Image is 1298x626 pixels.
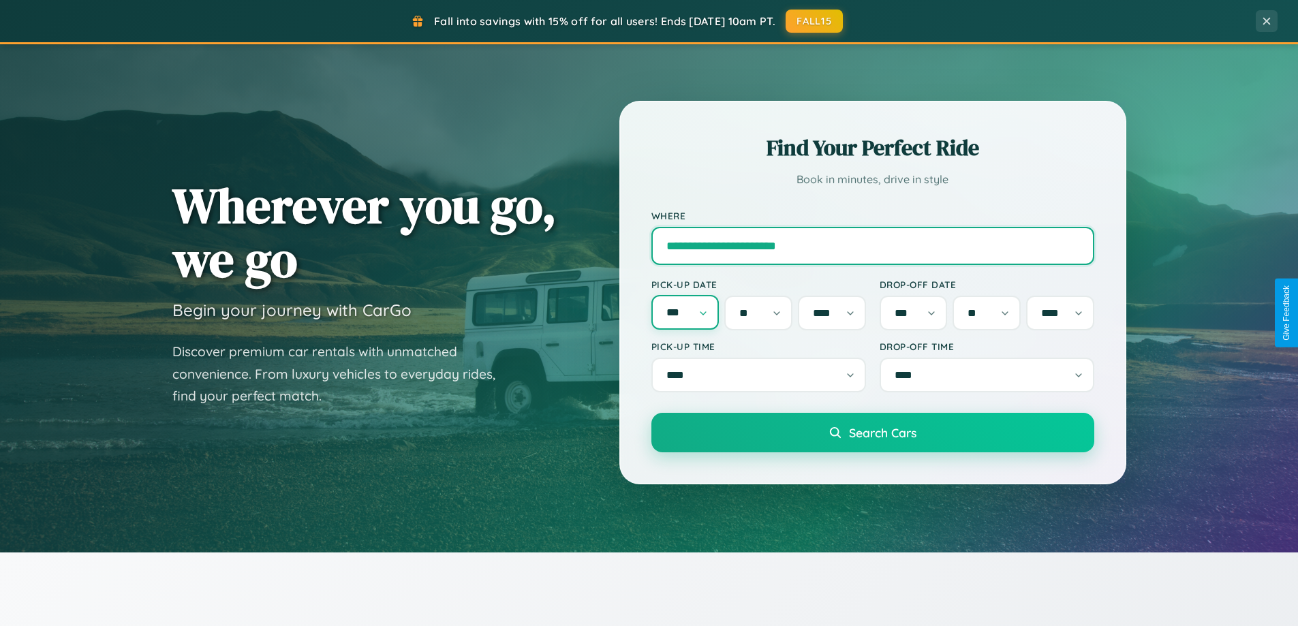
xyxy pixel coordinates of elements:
[651,170,1094,189] p: Book in minutes, drive in style
[651,341,866,352] label: Pick-up Time
[1282,285,1291,341] div: Give Feedback
[172,178,557,286] h1: Wherever you go, we go
[651,413,1094,452] button: Search Cars
[849,425,916,440] span: Search Cars
[786,10,843,33] button: FALL15
[880,341,1094,352] label: Drop-off Time
[434,14,775,28] span: Fall into savings with 15% off for all users! Ends [DATE] 10am PT.
[172,341,513,407] p: Discover premium car rentals with unmatched convenience. From luxury vehicles to everyday rides, ...
[651,133,1094,163] h2: Find Your Perfect Ride
[172,300,412,320] h3: Begin your journey with CarGo
[880,279,1094,290] label: Drop-off Date
[651,279,866,290] label: Pick-up Date
[651,210,1094,221] label: Where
